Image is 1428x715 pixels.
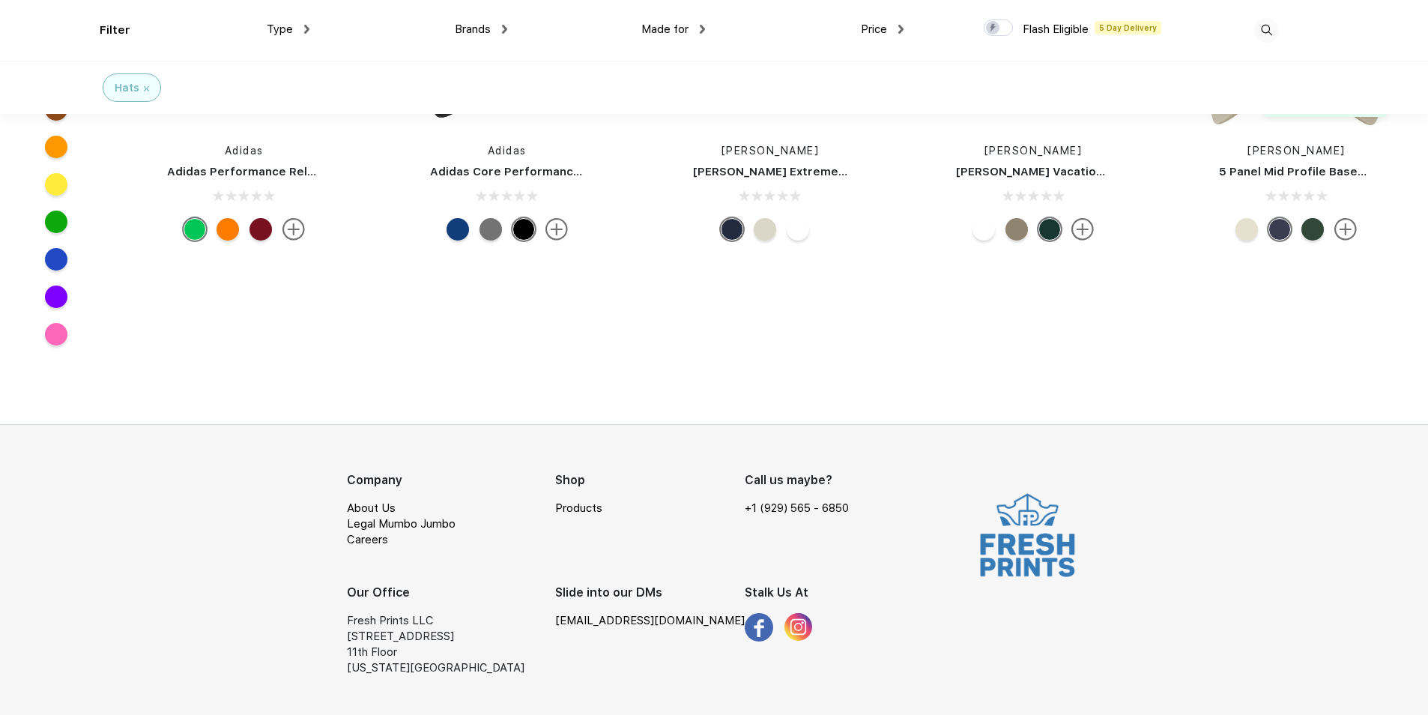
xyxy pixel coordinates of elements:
[347,629,555,645] div: [STREET_ADDRESS]
[347,660,555,676] div: [US_STATE][GEOGRAPHIC_DATA]
[956,165,1266,178] a: [PERSON_NAME] Vacationer Pigment Dyed Bucket Hat
[555,471,745,489] div: Shop
[115,80,139,96] div: Hats
[1005,218,1028,241] div: Khaki
[347,584,555,602] div: Our Office
[984,145,1083,157] a: [PERSON_NAME]
[1071,218,1094,241] img: more.svg
[347,501,396,515] a: About Us
[745,584,859,602] div: Stalk Us At
[545,218,568,241] img: more.svg
[641,22,689,36] span: Made for
[502,25,507,34] img: dropdown.png
[347,517,456,531] a: Legal Mumbo Jumbo
[267,22,293,36] span: Type
[898,25,904,34] img: dropdown.png
[347,613,555,629] div: Fresh Prints LLC
[693,165,931,178] a: [PERSON_NAME] Extreme Adventurer Hat
[100,22,130,39] div: Filter
[455,22,491,36] span: Brands
[721,145,820,157] a: [PERSON_NAME]
[974,490,1081,580] img: logo
[754,218,776,241] div: Stone Navy
[555,613,745,629] a: [EMAIL_ADDRESS][DOMAIN_NAME]
[1023,22,1089,36] span: Flash Eligible
[447,218,469,241] div: Royal
[1235,218,1258,241] div: Dk Grn Natrl
[144,86,149,91] img: filter_cancel.svg
[555,584,745,602] div: Slide into our DMs
[972,218,995,241] div: White
[347,471,555,489] div: Company
[1254,18,1279,43] img: desktop_search.svg
[479,218,502,241] div: Vista Grey
[1334,218,1357,241] img: more.svg
[787,218,809,241] div: White White
[861,22,887,36] span: Price
[347,533,388,546] a: Careers
[304,25,309,34] img: dropdown.png
[282,218,305,241] img: more.svg
[745,613,773,642] img: footer_facebook.svg
[430,165,655,178] a: Adidas Core Performance Relaxed Cap
[745,501,849,516] a: +1 (929) 565 - 6850
[347,645,555,660] div: 11th Floor
[184,218,206,241] div: Flash Lime
[225,145,264,157] a: Adidas
[217,218,239,241] div: Bright Orange
[167,165,360,178] a: Adidas Performance Relaxed Cap
[1219,165,1403,178] a: 5 Panel Mid Profile Baseball Cap
[721,218,743,241] div: Navy Stone
[745,471,859,489] div: Call us maybe?
[1247,145,1346,157] a: [PERSON_NAME]
[249,218,272,241] div: Power Red
[555,501,602,515] a: Products
[784,613,813,642] img: insta_logo.svg
[488,145,527,157] a: Adidas
[1268,218,1291,241] div: Kha Nvy
[512,218,535,241] div: Black
[1038,218,1061,241] div: Forest Green
[1301,218,1324,241] div: Dk Green
[700,25,705,34] img: dropdown.png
